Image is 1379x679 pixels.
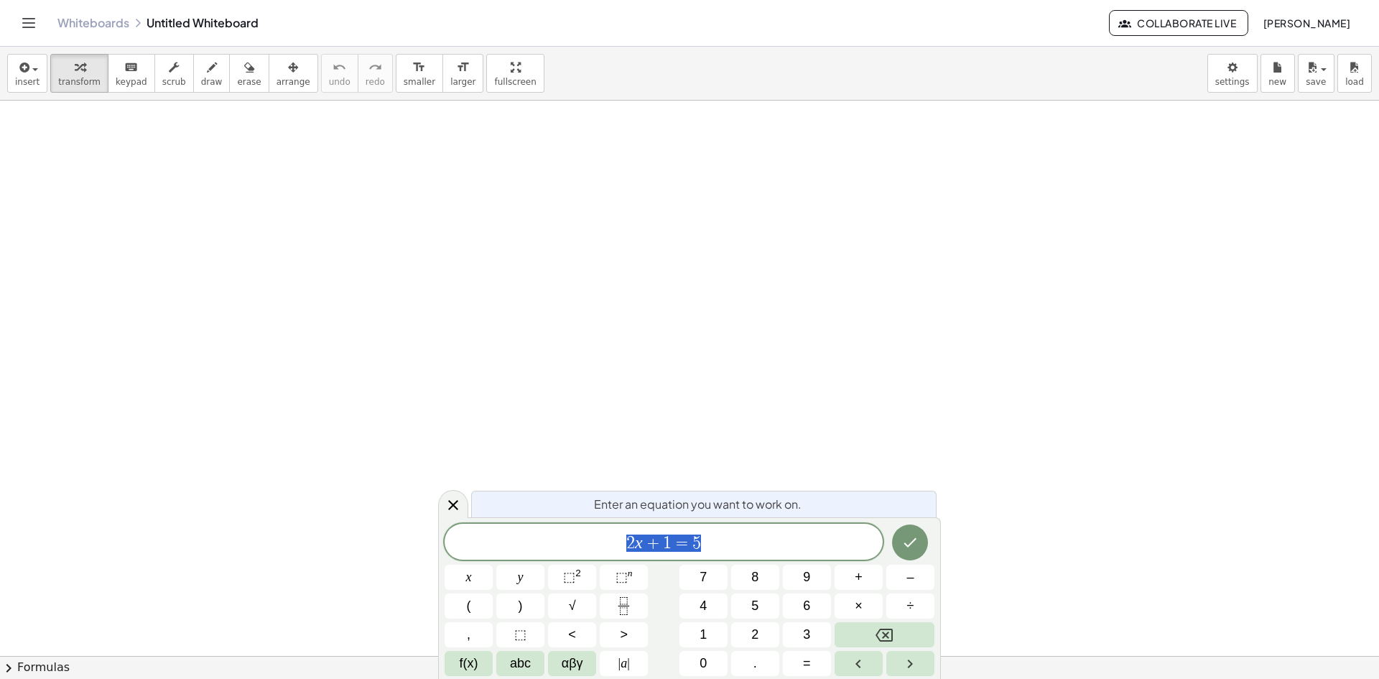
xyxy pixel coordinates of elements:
[510,654,531,673] span: abc
[162,77,186,87] span: scrub
[569,596,576,616] span: √
[618,656,621,670] span: |
[496,565,544,590] button: y
[783,622,831,647] button: 3
[1298,54,1334,93] button: save
[1268,77,1286,87] span: new
[1251,10,1362,36] button: [PERSON_NAME]
[519,596,523,616] span: )
[627,656,630,670] span: |
[496,622,544,647] button: Placeholder
[886,651,934,676] button: Right arrow
[886,593,934,619] button: Divide
[277,77,310,87] span: arrange
[404,77,435,87] span: smaller
[783,565,831,590] button: 9
[600,622,648,647] button: Greater than
[201,77,223,87] span: draw
[803,625,810,645] span: 3
[1263,17,1350,29] span: [PERSON_NAME]
[58,77,101,87] span: transform
[333,59,346,76] i: undo
[731,565,779,590] button: 8
[679,593,728,619] button: 4
[366,77,385,87] span: redo
[1345,77,1364,87] span: load
[548,651,596,676] button: Greek alphabet
[835,593,883,619] button: Times
[575,568,581,578] sup: 2
[442,54,483,93] button: format_sizelarger
[494,77,536,87] span: fullscreen
[700,568,707,587] span: 7
[7,54,47,93] button: insert
[672,535,692,552] span: =
[466,568,472,587] span: x
[892,525,928,560] button: Done
[496,651,544,676] button: Alphabet
[618,654,630,673] span: a
[396,54,443,93] button: format_sizesmaller
[412,59,426,76] i: format_size
[17,11,40,34] button: Toggle navigation
[1260,54,1295,93] button: new
[124,59,138,76] i: keyboard
[886,565,934,590] button: Minus
[1337,54,1372,93] button: load
[193,54,231,93] button: draw
[731,651,779,676] button: .
[568,625,576,645] span: <
[514,625,526,645] span: ⬚
[486,54,544,93] button: fullscreen
[229,54,269,93] button: erase
[450,77,475,87] span: larger
[855,596,863,616] span: ×
[700,596,707,616] span: 4
[907,596,914,616] span: ÷
[600,651,648,676] button: Absolute value
[116,77,147,87] span: keypad
[679,622,728,647] button: 1
[15,77,40,87] span: insert
[445,565,493,590] button: x
[548,593,596,619] button: Square root
[751,625,758,645] span: 2
[751,568,758,587] span: 8
[548,565,596,590] button: Squared
[679,565,728,590] button: 7
[358,54,393,93] button: redoredo
[562,654,583,673] span: αβγ
[496,593,544,619] button: )
[783,593,831,619] button: 6
[594,496,802,513] span: Enter an equation you want to work on.
[803,596,810,616] span: 6
[635,533,643,552] var: x
[835,565,883,590] button: Plus
[237,77,261,87] span: erase
[57,16,129,30] a: Whiteboards
[321,54,358,93] button: undoundo
[600,565,648,590] button: Superscript
[445,651,493,676] button: Functions
[835,622,934,647] button: Backspace
[1207,54,1258,93] button: settings
[783,651,831,676] button: Equals
[600,593,648,619] button: Fraction
[368,59,382,76] i: redo
[1215,77,1250,87] span: settings
[731,593,779,619] button: 5
[467,596,471,616] span: (
[906,568,914,587] span: –
[679,651,728,676] button: 0
[620,625,628,645] span: >
[456,59,470,76] i: format_size
[518,568,524,587] span: y
[700,654,707,673] span: 0
[269,54,318,93] button: arrange
[751,596,758,616] span: 5
[50,54,108,93] button: transform
[1109,10,1248,36] button: Collaborate Live
[563,570,575,584] span: ⬚
[692,535,701,552] span: 5
[445,622,493,647] button: ,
